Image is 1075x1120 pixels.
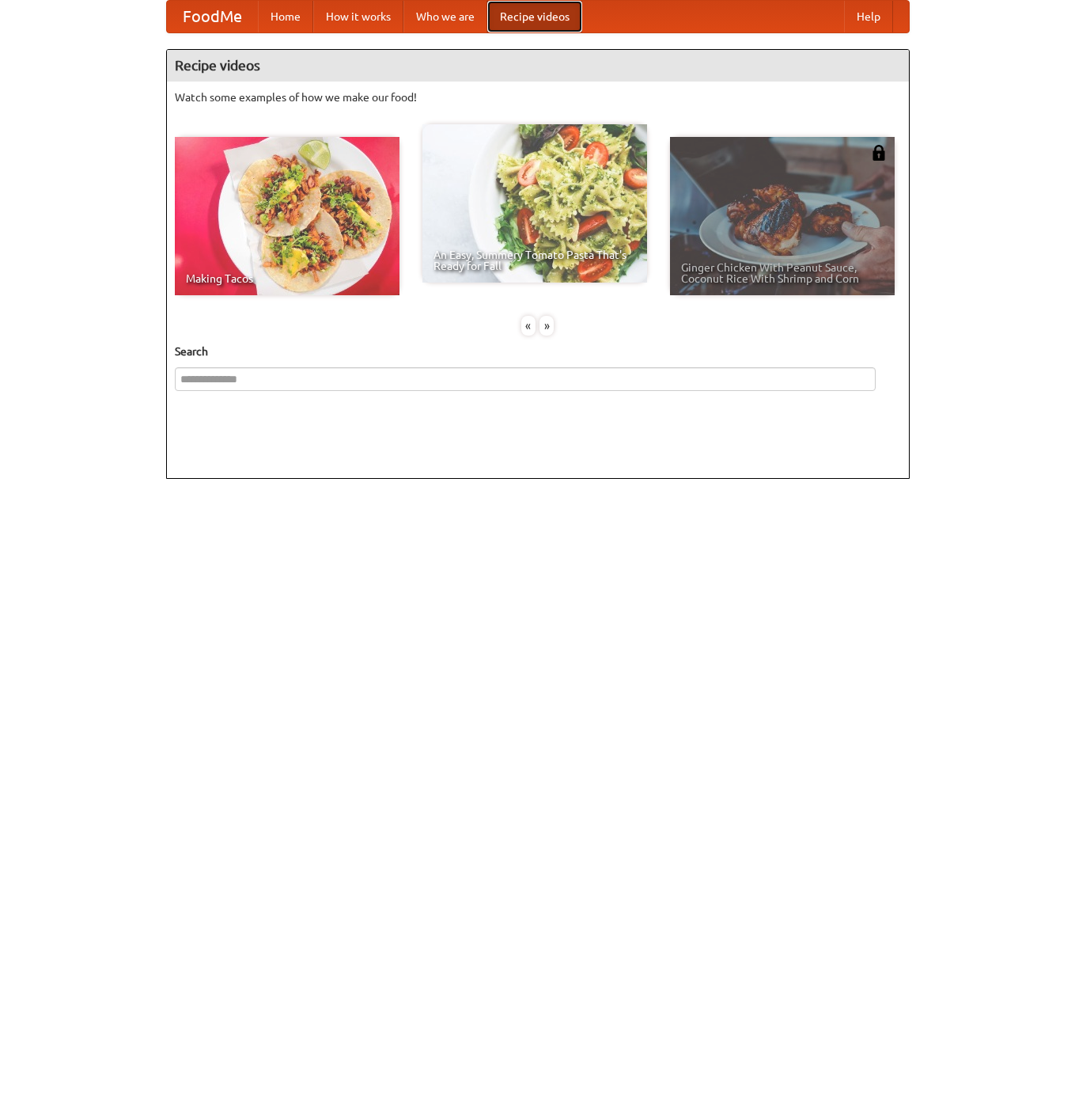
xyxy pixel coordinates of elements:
a: Home [258,1,313,32]
span: Making Tacos [186,273,388,284]
a: Help [844,1,893,32]
a: FoodMe [167,1,258,32]
img: 483408.png [871,145,887,161]
div: » [539,316,554,336]
a: Who we are [403,1,487,32]
div: « [521,316,536,336]
h5: Search [175,344,901,359]
a: Making Tacos [175,137,399,295]
h4: Recipe videos [167,50,909,82]
a: Recipe videos [487,1,582,32]
a: An Easy, Summery Tomato Pasta That's Ready for Fall [422,124,647,283]
span: An Easy, Summery Tomato Pasta That's Ready for Fall [433,249,636,271]
p: Watch some examples of how we make our food! [175,89,901,105]
a: How it works [313,1,403,32]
